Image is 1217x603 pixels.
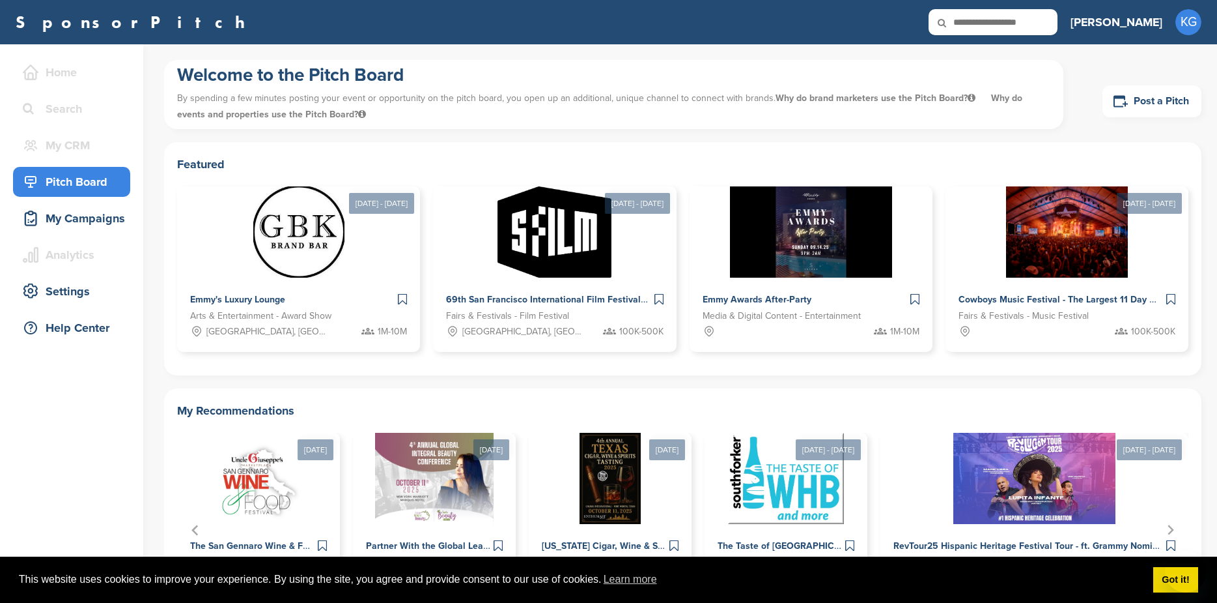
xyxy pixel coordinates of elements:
[19,570,1143,589] span: This website uses cookies to improve your experience. By using the site, you agree and provide co...
[378,325,407,339] span: 1M-10M
[353,433,516,598] div: 2 of 5
[1117,193,1182,214] div: [DATE] - [DATE]
[619,325,664,339] span: 100K-500K
[473,439,509,460] div: [DATE]
[703,294,811,305] span: Emmy Awards After-Party
[20,280,130,303] div: Settings
[542,555,659,570] span: Fairs & Festivals - Food and Wine
[349,193,414,214] div: [DATE] - [DATE]
[718,555,835,570] span: Conferences & Trade Groups - Entertainment
[208,433,310,524] img: Sponsorpitch &
[177,166,420,352] a: [DATE] - [DATE] Sponsorpitch & Emmy's Luxury Lounge Arts & Entertainment - Award Show [GEOGRAPHIC...
[190,309,331,323] span: Arts & Entertainment - Award Show
[1161,521,1179,539] button: Next slide
[542,540,712,552] span: [US_STATE] Cigar, Wine & Spirits Tasting
[13,57,130,87] a: Home
[177,433,340,598] div: 1 of 5
[893,555,996,570] span: Fairs & Festivals - Culture
[705,433,867,598] div: 4 of 5
[796,439,861,460] div: [DATE] - [DATE]
[20,61,130,84] div: Home
[580,433,640,524] img: Sponsorpitch &
[13,313,130,343] a: Help Center
[20,134,130,157] div: My CRM
[776,93,978,104] span: Why do brand marketers use the Pitch Board?
[446,309,569,323] span: Fairs & Festivals - Film Festival
[718,540,865,552] span: The Taste of [GEOGRAPHIC_DATA]
[649,439,685,460] div: [DATE]
[366,540,559,552] span: Partner With the Global Leaders in Aesthetics
[13,240,130,270] a: Analytics
[353,412,516,598] a: [DATE] Sponsorpitch & Partner With the Global Leaders in Aesthetics Conferences & Trade Groups - ...
[1131,325,1175,339] span: 100K-500K
[177,87,1050,126] p: By spending a few minutes posting your event or opportunity on the pitch board, you open up an ad...
[497,186,611,278] img: Sponsorpitch &
[177,412,340,598] a: [DATE] Sponsorpitch & The San Gennaro Wine & Food Festival Conferences & Trade Groups - Entertain...
[13,276,130,306] a: Settings
[190,294,285,305] span: Emmy's Luxury Lounge
[605,193,670,214] div: [DATE] - [DATE]
[602,570,659,589] a: learn more about cookies
[20,97,130,121] div: Search
[206,325,331,339] span: [GEOGRAPHIC_DATA], [GEOGRAPHIC_DATA]
[177,402,1188,420] h2: My Recommendations
[13,130,130,160] a: My CRM
[705,412,867,598] a: [DATE] - [DATE] Sponsorpitch & The Taste of [GEOGRAPHIC_DATA] Conferences & Trade Groups - Entert...
[190,555,307,570] span: Conferences & Trade Groups - Entertainment
[1070,13,1162,31] h3: [PERSON_NAME]
[1165,551,1207,593] iframe: Button to launch messaging window
[20,170,130,194] div: Pitch Board
[890,325,919,339] span: 1M-10M
[529,433,692,598] div: 3 of 5
[13,94,130,124] a: Search
[366,555,483,570] span: Conferences & Trade Groups - Health and Wellness
[1153,567,1198,593] a: dismiss cookie message
[20,316,130,340] div: Help Center
[1117,439,1182,460] div: [DATE] - [DATE]
[253,186,344,278] img: Sponsorpitch &
[1175,9,1201,35] span: KG
[529,412,692,598] a: [DATE] Sponsorpitch & [US_STATE] Cigar, Wine & Spirits Tasting Fairs & Festivals - Food and Wine ...
[690,186,932,352] a: Sponsorpitch & Emmy Awards After-Party Media & Digital Content - Entertainment 1M-10M
[730,186,892,278] img: Sponsorpitch &
[13,203,130,233] a: My Campaigns
[446,294,641,305] span: 69th San Francisco International Film Festival
[1006,186,1128,278] img: Sponsorpitch &
[375,433,494,524] img: Sponsorpitch &
[20,243,130,267] div: Analytics
[190,540,354,552] span: The San Gennaro Wine & Food Festival
[880,412,1188,598] a: [DATE] - [DATE] Sponsorpitch & RevTour25 Hispanic Heritage Festival Tour - ft. Grammy Nominated [...
[953,433,1115,524] img: Sponsorpitch &
[880,433,1188,598] div: 5 of 5
[177,155,1188,173] h2: Featured
[945,166,1188,352] a: [DATE] - [DATE] Sponsorpitch & Cowboys Music Festival - The Largest 11 Day Music Festival in [GEO...
[13,167,130,197] a: Pitch Board
[298,439,333,460] div: [DATE]
[186,521,204,539] button: Go to last slide
[728,433,845,524] img: Sponsorpitch &
[177,63,1050,87] h1: Welcome to the Pitch Board
[462,325,587,339] span: [GEOGRAPHIC_DATA], [GEOGRAPHIC_DATA]
[433,166,676,352] a: [DATE] - [DATE] Sponsorpitch & 69th San Francisco International Film Festival Fairs & Festivals -...
[703,309,861,323] span: Media & Digital Content - Entertainment
[16,14,253,31] a: SponsorPitch
[958,309,1089,323] span: Fairs & Festivals - Music Festival
[20,207,130,230] div: My Campaigns
[1102,85,1201,117] a: Post a Pitch
[1070,8,1162,37] a: [PERSON_NAME]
